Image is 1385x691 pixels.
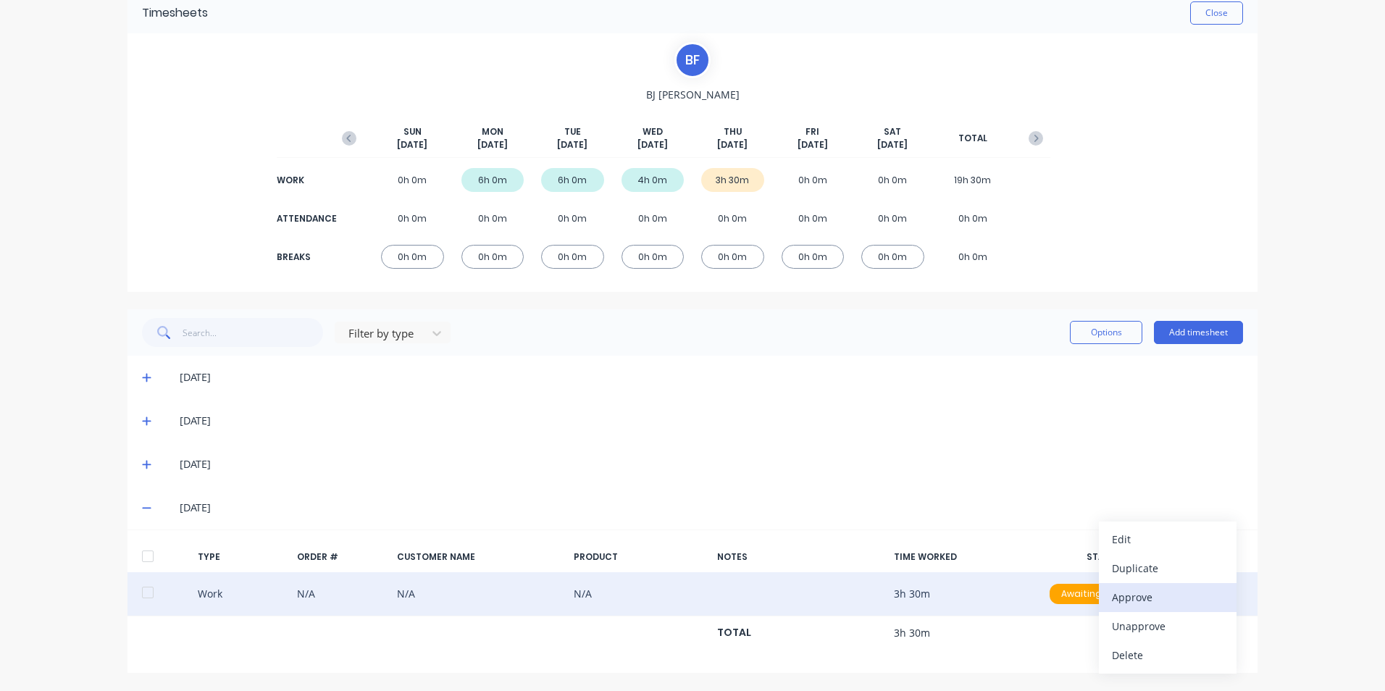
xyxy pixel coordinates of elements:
span: WED [643,125,663,138]
div: B F [674,42,711,78]
span: [DATE] [717,138,748,151]
span: [DATE] [557,138,587,151]
div: 0h 0m [782,206,845,230]
div: 0h 0m [782,168,845,192]
div: 4h 0m [622,168,685,192]
div: Awaiting Approval [1050,584,1158,604]
div: Approve [1112,587,1223,608]
div: 0h 0m [461,206,524,230]
span: [DATE] [877,138,908,151]
div: NOTES [717,550,882,564]
span: THU [724,125,742,138]
button: Add timesheet [1154,321,1243,344]
button: Close [1190,1,1243,25]
div: 0h 0m [541,206,604,230]
div: 0h 0m [461,245,524,269]
div: TIME WORKED [894,550,1026,564]
div: STATUS [1038,550,1170,564]
div: 0h 0m [622,245,685,269]
div: [DATE] [180,413,1243,429]
div: 6h 0m [541,168,604,192]
div: ATTENDANCE [277,212,335,225]
div: 0h 0m [381,206,444,230]
div: 0h 0m [541,245,604,269]
div: 0h 0m [701,206,764,230]
span: [DATE] [637,138,668,151]
div: 0h 0m [861,206,924,230]
span: BJ [PERSON_NAME] [646,87,740,102]
div: 0h 0m [622,206,685,230]
div: 0h 0m [942,245,1005,269]
button: Options [1070,321,1142,344]
div: 6h 0m [461,168,524,192]
div: [DATE] [180,500,1243,516]
div: 0h 0m [782,245,845,269]
div: Timesheets [142,4,208,22]
div: [DATE] [180,369,1243,385]
span: TUE [564,125,581,138]
div: 0h 0m [942,206,1005,230]
span: SUN [403,125,422,138]
div: 0h 0m [701,245,764,269]
span: SAT [884,125,901,138]
div: 0h 0m [381,245,444,269]
div: [DATE] [180,456,1243,472]
div: 0h 0m [381,168,444,192]
span: MON [482,125,503,138]
div: BREAKS [277,251,335,264]
span: [DATE] [477,138,508,151]
div: 0h 0m [861,245,924,269]
div: Duplicate [1112,558,1223,579]
input: Search... [183,318,324,347]
div: CUSTOMER NAME [397,550,562,564]
div: Unapprove [1112,616,1223,637]
div: PRODUCT [574,550,706,564]
span: [DATE] [798,138,828,151]
div: Delete [1112,645,1223,666]
div: TYPE [198,550,286,564]
div: Edit [1112,529,1223,550]
span: [DATE] [397,138,427,151]
div: ORDER # [297,550,385,564]
div: 0h 0m [861,168,924,192]
div: 3h 30m [701,168,764,192]
div: 19h 30m [942,168,1005,192]
span: TOTAL [958,132,987,145]
div: WORK [277,174,335,187]
span: FRI [806,125,819,138]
